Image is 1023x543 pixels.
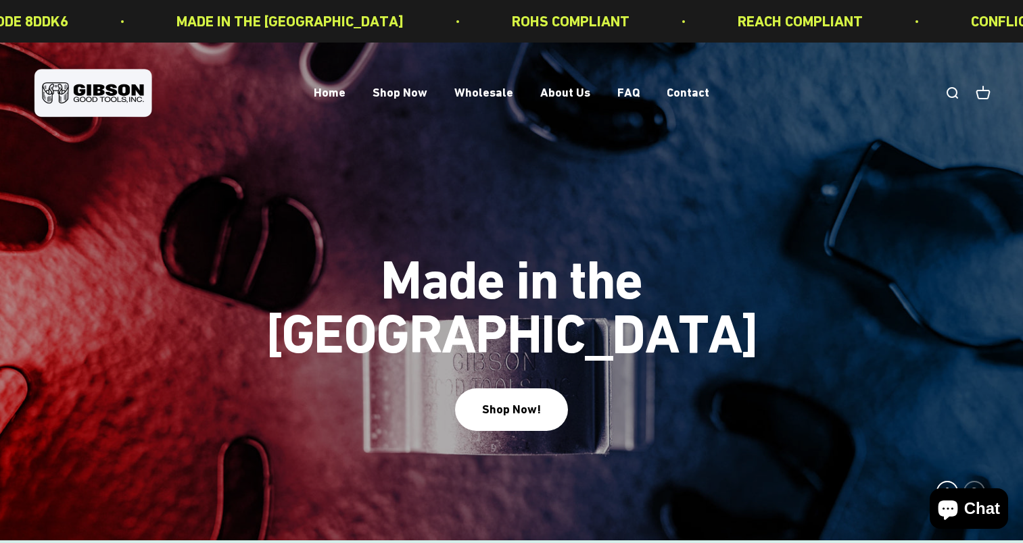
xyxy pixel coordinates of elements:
[248,303,776,365] split-lines: Made in the [GEOGRAPHIC_DATA]
[617,86,640,100] a: FAQ
[174,9,402,33] p: MADE IN THE [GEOGRAPHIC_DATA]
[926,488,1012,532] inbox-online-store-chat: Shopify online store chat
[540,86,590,100] a: About Us
[936,481,958,502] button: 1
[454,86,513,100] a: Wholesale
[510,9,627,33] p: ROHS COMPLIANT
[736,9,861,33] p: REACH COMPLIANT
[482,400,541,419] div: Shop Now!
[314,86,346,100] a: Home
[963,481,985,502] button: 2
[455,388,568,431] button: Shop Now!
[373,86,427,100] a: Shop Now
[667,86,709,100] a: Contact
